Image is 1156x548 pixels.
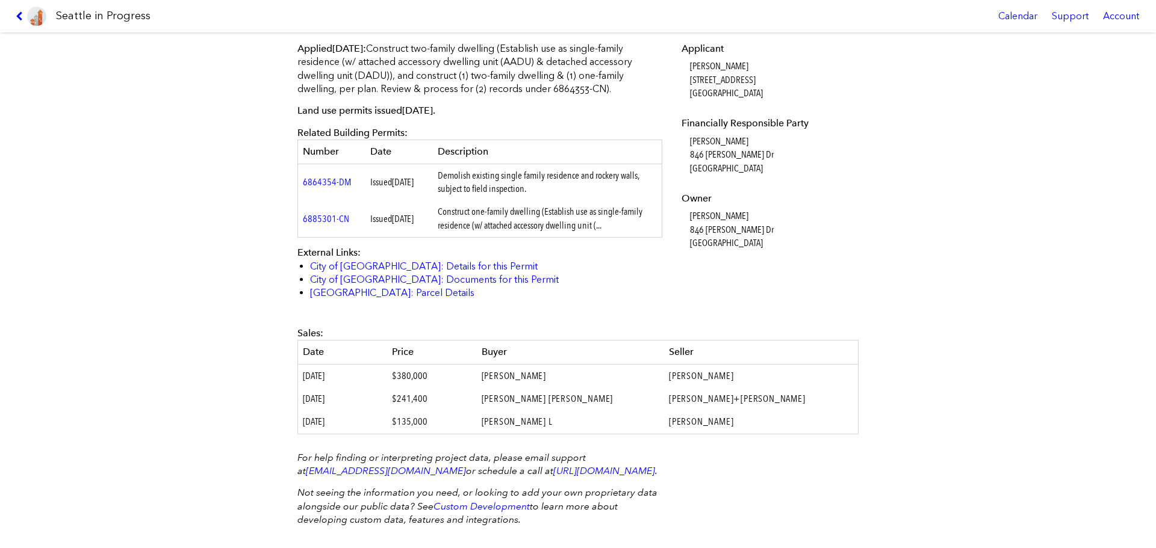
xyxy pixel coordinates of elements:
td: [PERSON_NAME] [PERSON_NAME] [477,387,664,410]
th: Number [298,140,365,164]
td: [PERSON_NAME] [664,364,859,387]
td: Issued [365,200,433,237]
p: Land use permits issued . [297,104,662,117]
span: [DATE] [303,393,325,404]
td: [PERSON_NAME] L [477,410,664,434]
span: External Links: [297,247,361,258]
th: Description [433,140,662,164]
dt: Applicant [682,42,856,55]
a: 6864354-DM [303,176,351,188]
td: $380,000 [387,364,477,387]
h1: Seattle in Progress [56,8,151,23]
p: Construct two-family dwelling (Establish use as single-family residence (w/ attached accessory dw... [297,42,662,96]
em: For help finding or interpreting project data, please email support at or schedule a call at . [297,452,657,476]
a: [GEOGRAPHIC_DATA]: Parcel Details [310,287,474,298]
dd: [PERSON_NAME] 846 [PERSON_NAME] Dr [GEOGRAPHIC_DATA] [690,209,856,250]
span: [DATE] [303,416,325,427]
a: Custom Development [433,500,530,512]
td: [PERSON_NAME]+[PERSON_NAME] [664,387,859,410]
em: Not seeing the information you need, or looking to add your own proprietary data alongside our pu... [297,487,657,525]
div: Sales: [297,327,859,340]
td: $135,000 [387,410,477,434]
th: Date [298,340,388,364]
img: favicon-96x96.png [27,7,46,26]
a: City of [GEOGRAPHIC_DATA]: Details for this Permit [310,260,538,272]
th: Buyer [477,340,664,364]
dt: Owner [682,192,856,205]
a: [URL][DOMAIN_NAME] [553,465,655,476]
td: [PERSON_NAME] [664,410,859,434]
span: [DATE] [332,43,363,54]
dd: [PERSON_NAME] [STREET_ADDRESS] [GEOGRAPHIC_DATA] [690,60,856,100]
th: Price [387,340,477,364]
td: $241,400 [387,387,477,410]
td: Issued [365,164,433,200]
span: Applied : [297,43,366,54]
td: Construct one-family dwelling (Establish use as single-family residence (w/ attached accessory dw... [433,200,662,237]
span: [DATE] [303,370,325,381]
td: [PERSON_NAME] [477,364,664,387]
a: 6885301-CN [303,213,349,224]
span: [DATE] [392,176,414,188]
span: [DATE] [402,105,433,116]
span: [DATE] [392,213,414,224]
a: City of [GEOGRAPHIC_DATA]: Documents for this Permit [310,274,559,285]
a: [EMAIL_ADDRESS][DOMAIN_NAME] [306,465,466,476]
th: Seller [664,340,859,364]
span: Related Building Permits: [297,127,408,138]
th: Date [365,140,433,164]
dt: Financially Responsible Party [682,117,856,130]
td: Demolish existing single family residence and rockery walls, subject to field inspection. [433,164,662,200]
dd: [PERSON_NAME] 846 [PERSON_NAME] Dr [GEOGRAPHIC_DATA] [690,135,856,175]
